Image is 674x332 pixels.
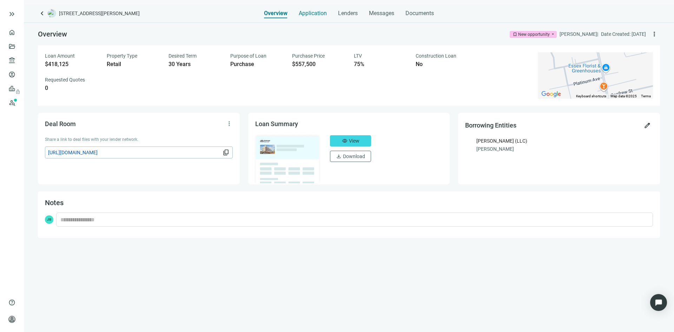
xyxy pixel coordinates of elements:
[416,61,469,68] div: No
[45,61,98,68] div: $418,125
[168,61,222,68] div: 30 Years
[230,61,284,68] div: Purchase
[540,90,563,99] a: Open this area in Google Maps (opens a new window)
[354,53,362,59] span: LTV
[641,94,651,98] a: Terms (opens in new tab)
[649,28,660,40] button: more_vert
[292,61,345,68] div: $557,500
[107,61,160,68] div: Retail
[576,94,606,99] button: Keyboard shortcuts
[513,32,517,37] span: bookmark
[651,31,658,38] span: more_vert
[8,316,15,323] span: person
[38,9,46,18] a: keyboard_arrow_left
[330,151,371,162] button: downloadDownload
[45,77,85,83] span: Requested Quotes
[354,61,407,68] div: 75%
[255,120,298,128] span: Loan Summary
[650,294,667,311] div: Open Intercom Messenger
[416,53,456,59] span: Construction Loan
[540,90,563,99] img: Google
[476,145,653,153] div: [PERSON_NAME]
[292,53,325,59] span: Purchase Price
[369,10,394,17] span: Messages
[343,154,365,159] span: Download
[38,30,67,38] span: Overview
[601,30,646,38] div: Date Created: [DATE]
[59,10,140,17] span: [STREET_ADDRESS][PERSON_NAME]
[336,154,342,159] span: download
[45,53,75,59] span: Loan Amount
[405,10,434,17] span: Documents
[223,149,230,156] span: content_copy
[518,31,550,38] div: New opportunity
[168,53,197,59] span: Desired Term
[45,120,76,128] span: Deal Room
[642,120,653,131] button: edit
[560,30,598,38] div: [PERSON_NAME] |
[224,118,235,129] button: more_vert
[45,215,53,224] span: JB
[610,94,637,98] span: Map data ©2025
[253,133,322,185] img: dealOverviewImg
[48,149,221,156] span: [URL][DOMAIN_NAME]
[476,137,527,145] div: [PERSON_NAME] (LLC)
[45,198,64,207] span: Notes
[330,135,371,147] button: visibilityView
[48,9,56,18] img: deal-logo
[107,53,137,59] span: Property Type
[8,299,15,306] span: help
[226,120,233,127] span: more_vert
[230,53,266,59] span: Purpose of Loan
[465,122,516,129] span: Borrowing Entities
[8,10,16,18] button: keyboard_double_arrow_right
[342,138,348,144] span: visibility
[644,122,651,129] span: edit
[45,85,98,92] div: 0
[349,138,359,144] span: View
[338,10,358,17] span: Lenders
[264,10,288,17] span: Overview
[299,10,327,17] span: Application
[45,137,138,142] span: Share a link to deal files with your lender network.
